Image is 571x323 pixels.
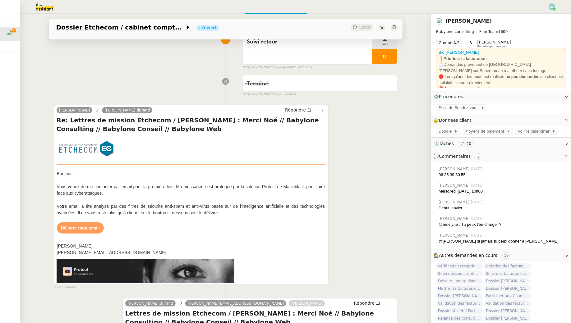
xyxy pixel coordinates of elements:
[57,171,325,215] span: Bonjour, Vous venez de me contacter par email pour la première fois. Ma messagerie est protégée p...
[125,301,176,306] a: [PERSON_NAME].durand
[247,81,268,87] span: Terminé
[436,300,483,307] span: Validation des factures consultants - août 2025
[57,259,234,283] img: banner_eye_mib
[243,65,312,70] small: [PERSON_NAME]
[57,243,166,255] span: [PERSON_NAME] [PERSON_NAME][EMAIL_ADDRESS][DOMAIN_NAME]
[479,30,498,34] span: Plan Team
[431,249,571,262] div: 🕵️Autres demandes en cours 19
[484,278,531,284] span: Dossier [PERSON_NAME]
[436,293,483,299] span: Dossier [PERSON_NAME] Accetal
[436,30,474,34] span: Babylone consulting
[372,34,397,42] span: 1
[518,128,552,134] span: Voir le calendrier
[484,271,531,277] span: Suivi des factures fournisseurs en attente de paiement - [DATE]
[471,183,485,188] span: [DATE]
[57,116,326,133] h4: Re: Lettres de mission Etchecom / [PERSON_NAME] : Merci Noé // Babylone Consulting // Babylone Co...
[359,25,371,30] span: Statut
[436,278,483,284] span: Décaler l'heure d'arrivée à 12h00
[202,26,217,30] div: Ouvert
[484,285,531,292] span: Dossier [PERSON_NAME] : mutuelle / ordinateur
[439,61,564,74] div: Demandes provenant de [GEOGRAPHIC_DATA][PERSON_NAME] sur Superhuman à attribuer sans forkage
[477,40,511,44] span: [PERSON_NAME]
[471,233,485,238] span: [DATE]
[56,24,185,30] span: Dossier Etchecom / cabinet comptable
[439,205,566,211] div: Début janvier
[439,188,566,194] div: Merecredi [DATE] 10h00
[57,139,115,158] img: Logo
[439,166,471,172] span: [PERSON_NAME]
[352,300,382,307] button: Répondre
[436,40,462,46] nz-tag: Groupe A.2
[283,107,314,113] button: Répondre
[57,107,93,113] a: [PERSON_NAME]
[505,74,539,79] strong: ne pas demander
[484,300,531,307] span: Validation des factures consultants - juillet 2025
[354,300,375,306] span: Répondre
[475,153,482,160] nz-tag: 5
[434,93,466,100] span: ⚙️
[477,45,506,48] span: Knowledge manager
[439,105,481,111] span: Prise de Rendez-vous
[274,65,312,70] span: il y a quelques secondes
[471,199,485,205] span: [DATE]
[61,225,100,230] a: Délivrer mon email
[54,285,76,290] span: il y a 2 heures
[439,183,471,188] span: [PERSON_NAME]
[439,128,454,134] span: Doodle
[439,199,471,205] span: [PERSON_NAME]
[285,107,306,113] span: Répondre
[274,92,296,97] span: il y a 2 heures
[6,30,15,38] img: users%2FSg6jQljroSUGpSfKFUOPmUmNaZ23%2Favatar%2FUntitled.png
[439,56,487,61] strong: ❗Prioriser la facturation
[102,107,152,113] a: [PERSON_NAME].durand
[477,40,511,48] app-user-label: Knowledge manager
[484,308,531,314] span: Dossier [PERSON_NAME]
[436,285,483,292] span: Mettre les factures dans Pennylane
[498,30,508,34] span: 1600
[436,18,443,25] img: users%2FSg6jQljroSUGpSfKFUOPmUmNaZ23%2Favatar%2FUntitled.png
[434,117,474,124] span: 🔐
[188,301,284,306] span: [PERSON_NAME][EMAIL_ADDRESS][DOMAIN_NAME]
[439,118,472,123] span: Données client
[484,263,531,269] span: Création des factures client - août 2025
[439,141,454,146] span: Tâches
[484,293,531,299] span: Participer aux Champions de la Croissance 2026
[431,91,571,103] div: ⚙️Procédures
[439,50,479,55] a: Bio [PERSON_NAME]
[436,315,483,321] span: Relance des consultants CRA - [DATE]
[439,86,495,91] strong: 📮 Ne pas accuser réception.
[439,233,471,238] span: [PERSON_NAME]
[436,263,483,269] span: Vérification réception factures consultants - [DATE]
[439,154,471,159] span: Commentaires
[436,308,483,314] span: Dossier Accetal Partners
[501,252,511,259] nz-tag: 19
[439,238,566,244] div: @[PERSON_NAME] si jamais tu peux donner à [PERSON_NAME]
[431,150,571,162] div: 💬Commentaires 5
[431,114,571,126] div: 🔐Données client
[439,62,444,67] span: 📩
[243,92,296,97] small: [PERSON_NAME]
[243,92,248,97] span: par
[465,128,507,134] span: Moyens de paiement
[431,138,571,150] div: ⏲️Tâches 41:20
[439,253,497,258] span: Autres demandes en cours
[471,216,485,221] span: [DATE]
[439,94,463,99] span: Procédures
[439,172,566,178] div: 06 25 39 30 55
[289,301,325,306] a: [PERSON_NAME]
[243,65,248,70] span: par
[458,141,474,147] nz-tag: 41:20
[484,315,531,321] span: Dossier [PERSON_NAME]
[434,154,485,159] span: 💬
[439,74,564,86] div: 🔴 Lorsqu'une demande est réalisée, si le client est satisfait, cloturer directement.
[471,166,485,172] span: [DATE]
[434,141,479,146] span: ⏲️
[439,221,566,228] div: @emelyne : Tu peux t'en charger ?
[247,37,369,47] span: Suivi retour
[439,216,471,221] span: [PERSON_NAME]
[436,271,483,277] span: Suivi dossiers : optimisation Notion / [PERSON_NAME]
[549,3,555,10] img: svg
[469,40,472,48] span: &
[372,42,397,47] span: min
[445,18,492,24] a: [PERSON_NAME]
